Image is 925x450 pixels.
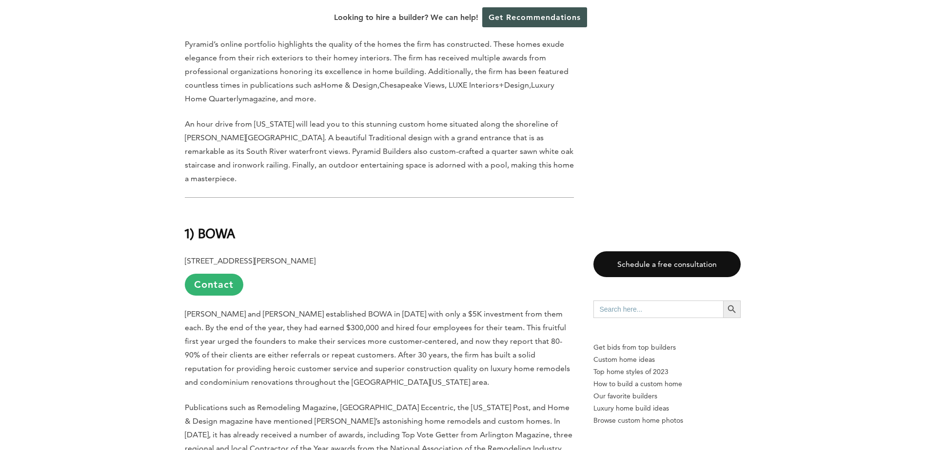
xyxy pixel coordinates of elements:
[593,414,741,427] a: Browse custom home photos
[876,401,913,438] iframe: Drift Widget Chat Controller
[185,39,569,90] span: Pyramid’s online portfolio highlights the quality of the homes the firm has constructed. These ho...
[185,119,574,183] span: An hour drive from [US_STATE] will lead you to this stunning custom home situated along the shore...
[482,7,587,27] a: Get Recommendations
[321,80,377,90] span: Home & Design
[593,378,741,390] a: How to build a custom home
[593,251,741,277] a: Schedule a free consultation
[185,307,574,389] p: [PERSON_NAME] and [PERSON_NAME] established BOWA in [DATE] with only a $5K investment from them e...
[185,274,243,296] a: Contact
[449,80,529,90] span: LUXE Interiors+Design
[593,354,741,366] a: Custom home ideas
[377,80,379,90] span: ,
[593,366,741,378] a: Top home styles of 2023
[593,402,741,414] a: Luxury home build ideas
[185,254,574,296] p: [STREET_ADDRESS][PERSON_NAME]
[242,94,316,103] span: magazine, and more.
[379,80,447,90] span: Chesapeake Views,
[593,300,723,318] input: Search here...
[727,304,737,315] svg: Search
[529,80,531,90] span: ,
[593,341,741,354] p: Get bids from top builders
[593,390,741,402] a: Our favorite builders
[185,225,235,242] b: 1) BOWA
